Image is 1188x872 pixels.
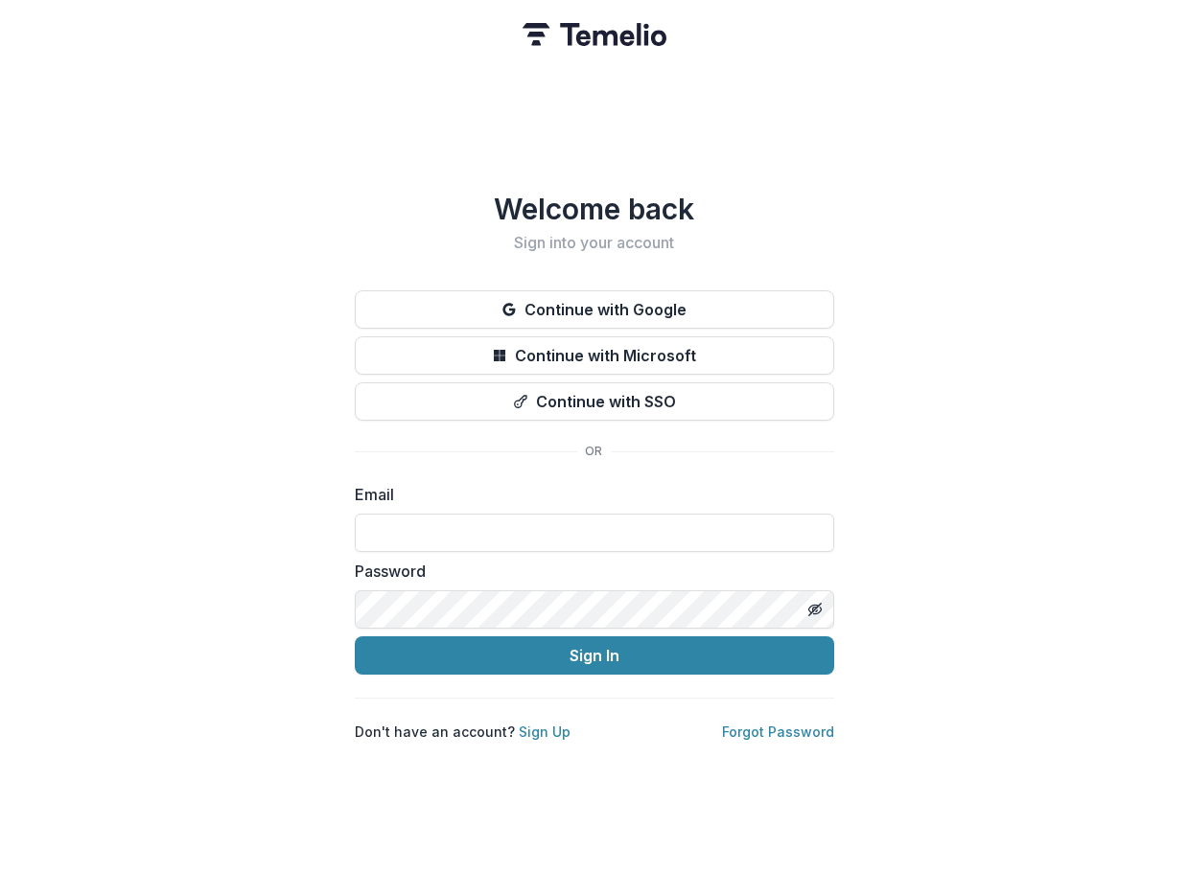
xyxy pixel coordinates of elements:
[355,234,834,252] h2: Sign into your account
[523,23,666,46] img: Temelio
[355,722,571,742] p: Don't have an account?
[519,723,571,740] a: Sign Up
[800,594,830,625] button: Toggle password visibility
[722,723,834,740] a: Forgot Password
[355,560,823,583] label: Password
[355,192,834,226] h1: Welcome back
[355,483,823,506] label: Email
[355,382,834,421] button: Continue with SSO
[355,290,834,329] button: Continue with Google
[355,336,834,375] button: Continue with Microsoft
[355,636,834,675] button: Sign In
